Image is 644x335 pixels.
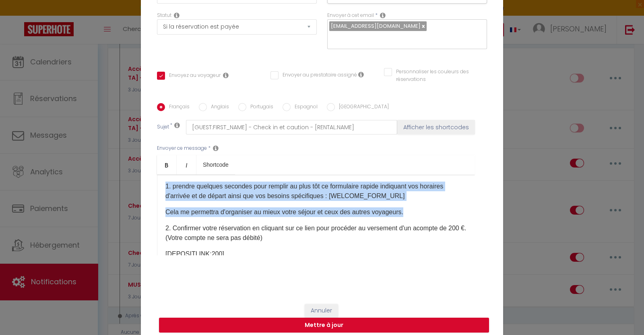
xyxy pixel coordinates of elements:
i: Booking status [174,12,180,19]
p: [DEPOSITLINK:200]​ [165,249,466,259]
a: Bold [157,155,177,174]
a: Shortcode [196,155,235,174]
i: Subject [174,122,180,128]
button: Ouvrir le widget de chat LiveChat [6,3,31,27]
i: Recipient [380,12,386,19]
label: Anglais [207,103,229,112]
label: Sujet [157,123,169,132]
a: Italic [177,155,196,174]
button: Annuler [305,304,338,318]
label: Espagnol [291,103,318,112]
button: Afficher les shortcodes [397,120,475,134]
label: Envoyer ce message [157,145,207,152]
i: Envoyer au voyageur [223,72,229,79]
i: Envoyer au prestataire si il est assigné [358,71,364,78]
label: Portugais [246,103,273,112]
p: Cela me permettra d'organiser au mieux votre séjour et ceux des autres voyageurs. [165,207,466,217]
label: Français [165,103,190,112]
p: 2. Confirmer votre réservation en cliquant sur ce lien pour procéder au versement d'un acompte de... [165,223,466,243]
p: 1. prendre quelques secondes pour remplir au plus tôt ce formulaire rapide indiquant vos horaires... [165,182,466,201]
i: Message [213,145,219,151]
label: Statut [157,12,171,19]
button: Mettre à jour [159,318,489,333]
span: [EMAIL_ADDRESS][DOMAIN_NAME] [331,22,421,30]
label: [GEOGRAPHIC_DATA] [335,103,389,112]
label: Envoyer à cet email [327,12,374,19]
